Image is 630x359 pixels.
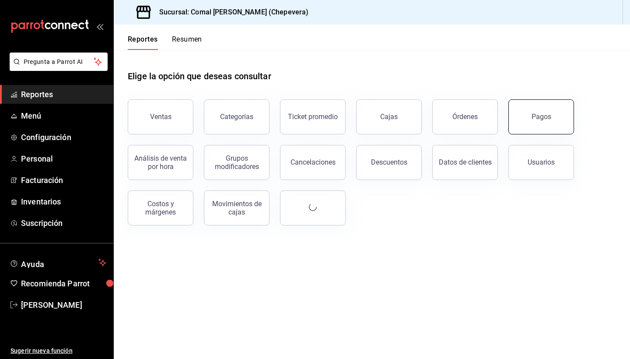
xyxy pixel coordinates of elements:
[172,35,202,50] button: Resumen
[21,257,95,268] span: Ayuda
[356,145,422,180] button: Descuentos
[452,113,478,121] div: Órdenes
[133,200,188,216] div: Costos y márgenes
[21,88,106,100] span: Reportes
[220,113,253,121] div: Categorías
[21,299,106,311] span: [PERSON_NAME]
[508,145,574,180] button: Usuarios
[280,145,346,180] button: Cancelaciones
[210,200,264,216] div: Movimientos de cajas
[21,131,106,143] span: Configuración
[204,145,269,180] button: Grupos modificadores
[152,7,308,18] h3: Sucursal: Comal [PERSON_NAME] (Chepevera)
[21,174,106,186] span: Facturación
[133,154,188,171] div: Análisis de venta por hora
[432,145,498,180] button: Datos de clientes
[432,99,498,134] button: Órdenes
[204,190,269,225] button: Movimientos de cajas
[128,35,202,50] div: navigation tabs
[128,99,193,134] button: Ventas
[532,113,551,121] div: Pagos
[210,154,264,171] div: Grupos modificadores
[128,70,271,83] h1: Elige la opción que deseas consultar
[10,346,106,355] span: Sugerir nueva función
[128,35,158,50] button: Reportes
[371,158,407,166] div: Descuentos
[150,113,171,121] div: Ventas
[528,158,555,166] div: Usuarios
[439,158,492,166] div: Datos de clientes
[280,99,346,134] button: Ticket promedio
[128,190,193,225] button: Costos y márgenes
[288,113,338,121] div: Ticket promedio
[204,99,269,134] button: Categorías
[380,113,398,121] div: Cajas
[356,99,422,134] button: Cajas
[290,158,336,166] div: Cancelaciones
[6,63,108,73] a: Pregunta a Parrot AI
[21,110,106,122] span: Menú
[24,57,94,67] span: Pregunta a Parrot AI
[21,196,106,208] span: Inventarios
[128,145,193,180] button: Análisis de venta por hora
[10,53,108,71] button: Pregunta a Parrot AI
[96,23,103,30] button: open_drawer_menu
[508,99,574,134] button: Pagos
[21,278,106,289] span: Recomienda Parrot
[21,217,106,229] span: Suscripción
[21,153,106,165] span: Personal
